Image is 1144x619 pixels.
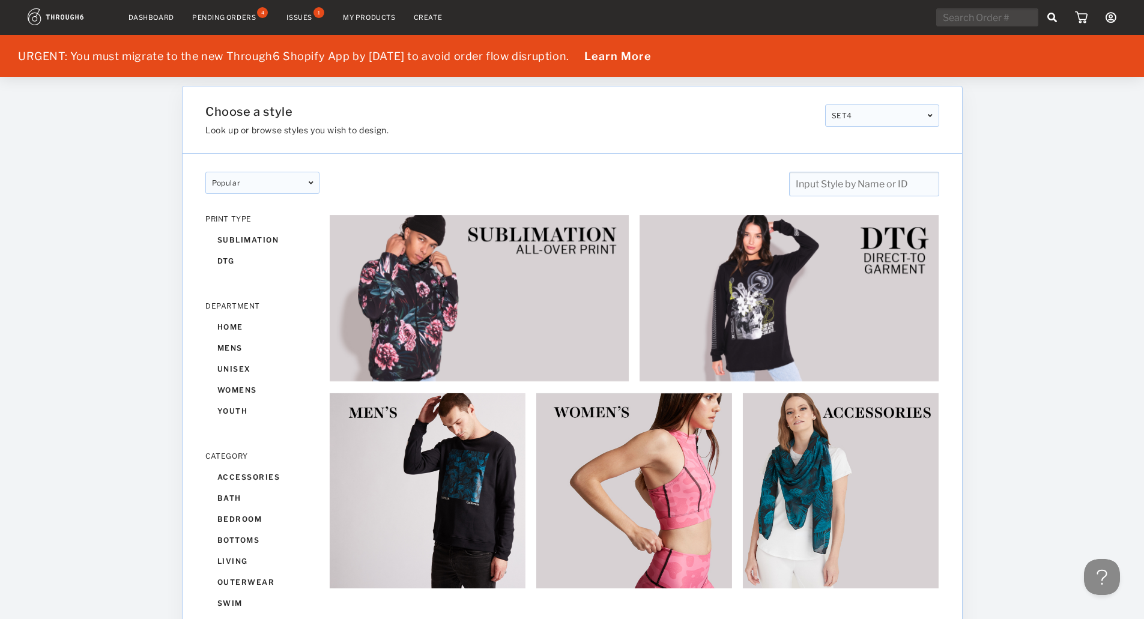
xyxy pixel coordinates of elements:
[825,104,939,127] div: SET4
[329,214,629,382] img: 6ec95eaf-68e2-44b2-82ac-2cbc46e75c33.jpg
[28,8,110,25] img: logo.1c10ca64.svg
[639,214,939,382] img: 2e253fe2-a06e-4c8d-8f72-5695abdd75b9.jpg
[205,551,319,572] div: living
[205,530,319,551] div: bottoms
[257,7,268,18] div: 4
[205,379,319,400] div: womens
[129,13,174,22] a: Dashboard
[205,488,319,509] div: bath
[936,8,1038,26] input: Search Order #
[788,172,939,196] input: Input Style by Name or ID
[742,393,939,590] img: 1a4a84dd-fa74-4cbf-a7e7-fd3c0281d19c.jpg
[205,229,319,250] div: sublimation
[205,301,319,310] div: DEPARTMENT
[205,509,319,530] div: bedroom
[205,337,319,358] div: mens
[18,50,569,62] div: URGENT: You must migrate to the new Through6 Shopify App by [DATE] to avoid order flow disruption.
[205,316,319,337] div: home
[343,13,396,22] a: My Products
[414,13,443,22] a: Create
[584,50,652,62] a: Learn More
[286,12,325,23] a: Issues1
[205,467,319,488] div: accessories
[205,358,319,379] div: unisex
[205,572,319,593] div: outerwear
[205,125,816,135] h3: Look up or browse styles you wish to design.
[205,400,319,421] div: youth
[205,451,319,460] div: CATEGORY
[205,214,319,223] div: PRINT TYPE
[205,593,319,614] div: swim
[205,104,816,119] h1: Choose a style
[313,7,324,18] div: 1
[329,393,526,590] img: 0ffe952d-58dc-476c-8a0e-7eab160e7a7d.jpg
[192,12,268,23] a: Pending Orders4
[192,13,256,22] div: Pending Orders
[205,172,319,194] div: popular
[205,250,319,271] div: dtg
[1084,559,1120,595] iframe: Toggle Customer Support
[286,13,312,22] div: Issues
[1075,11,1088,23] img: icon_cart.dab5cea1.svg
[536,393,733,590] img: b885dc43-4427-4fb9-87dd-0f776fe79185.jpg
